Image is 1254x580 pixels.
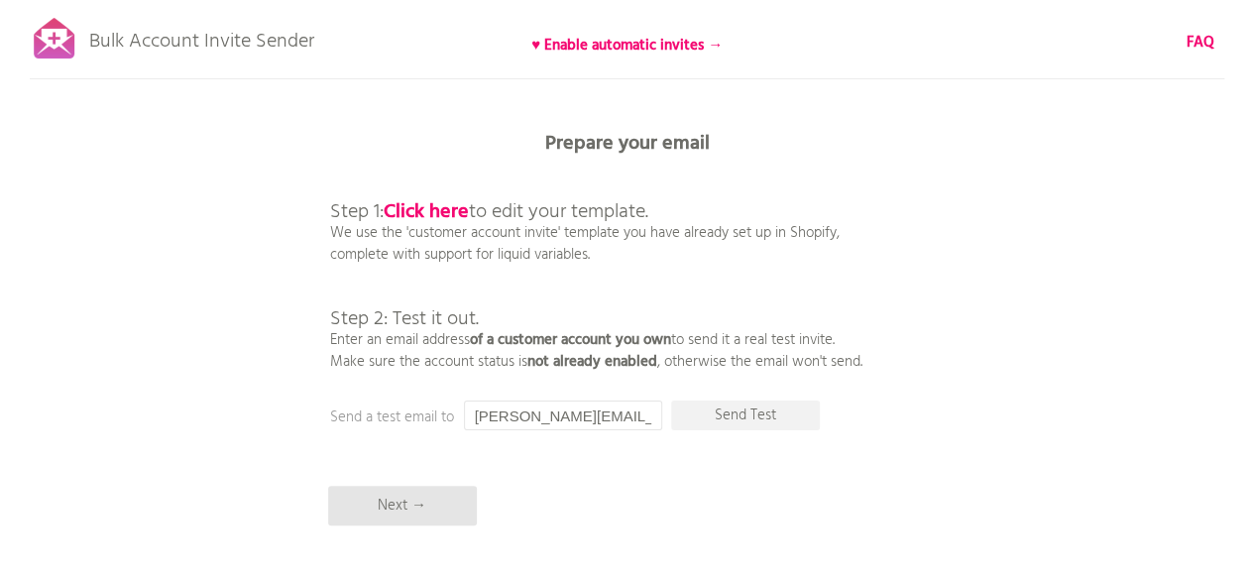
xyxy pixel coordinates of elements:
p: Send a test email to [330,406,727,428]
b: not already enabled [527,350,657,374]
b: Prepare your email [545,128,710,160]
span: Step 2: Test it out. [330,303,479,335]
b: FAQ [1187,31,1214,55]
b: ♥ Enable automatic invites → [531,34,723,58]
a: FAQ [1187,32,1214,54]
span: Step 1: to edit your template. [330,196,648,228]
a: Click here [384,196,469,228]
p: We use the 'customer account invite' template you have already set up in Shopify, complete with s... [330,159,862,373]
p: Send Test [671,401,820,430]
b: of a customer account you own [470,328,671,352]
p: Next → [328,486,477,525]
p: Bulk Account Invite Sender [89,12,314,61]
